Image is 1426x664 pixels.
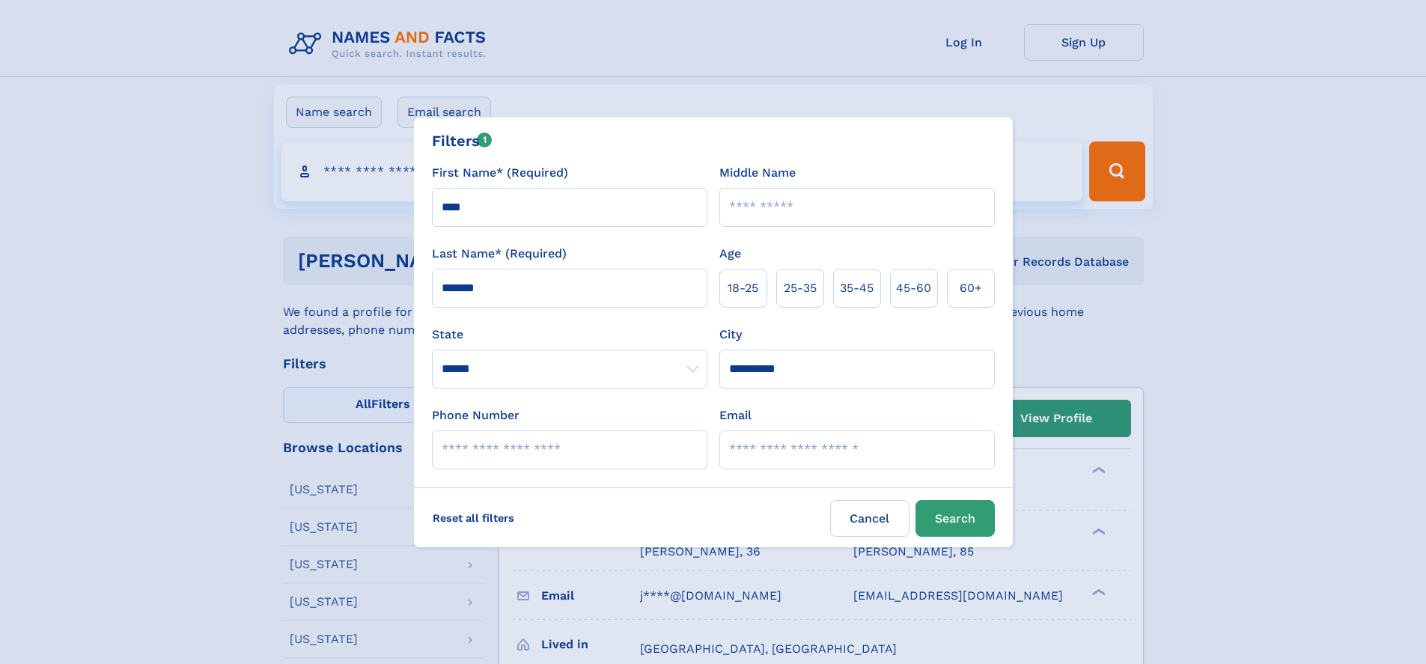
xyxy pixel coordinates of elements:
label: Cancel [830,500,909,537]
label: Last Name* (Required) [432,245,567,263]
label: Email [719,406,752,424]
label: Reset all filters [423,500,524,536]
span: 60+ [960,279,982,297]
label: State [432,326,707,344]
label: Phone Number [432,406,519,424]
div: Filters [432,130,493,152]
button: Search [915,500,995,537]
label: First Name* (Required) [432,164,568,182]
span: 45‑60 [896,279,931,297]
span: 18‑25 [728,279,758,297]
span: 25‑35 [784,279,817,297]
label: Age [719,245,741,263]
label: Middle Name [719,164,796,182]
span: 35‑45 [840,279,874,297]
label: City [719,326,742,344]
